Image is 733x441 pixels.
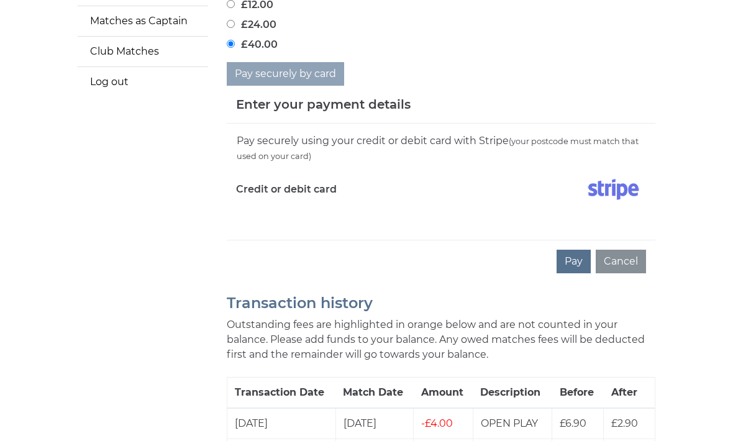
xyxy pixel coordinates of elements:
label: £24.00 [227,17,276,32]
a: Club Matches [78,37,208,66]
a: Log out [78,67,208,97]
h2: Transaction history [227,295,655,311]
td: OPEN PLAY [473,408,552,439]
label: Credit or debit card [236,174,337,205]
button: Pay securely by card [227,62,344,86]
p: Outstanding fees are highlighted in orange below and are not counted in your balance. Please add ... [227,317,655,362]
th: Transaction Date [227,377,336,408]
th: Description [473,377,552,408]
td: [DATE] [227,408,336,439]
th: Match Date [335,377,413,408]
button: Pay [557,250,591,273]
input: £40.00 [227,40,235,48]
div: Pay securely using your credit or debit card with Stripe [236,133,646,164]
th: After [604,377,655,408]
h5: Enter your payment details [236,95,411,114]
a: Matches as Captain [78,6,208,36]
th: Amount [414,377,473,408]
input: £24.00 [227,20,235,28]
td: [DATE] [335,408,413,439]
span: £2.90 [611,417,638,429]
th: Before [552,377,604,408]
iframe: Secure card payment input frame [236,210,646,220]
small: (your postcode must match that used on your card) [237,137,639,161]
span: £6.90 [560,417,586,429]
label: £40.00 [227,37,278,52]
button: Cancel [596,250,646,273]
span: £4.00 [421,417,453,429]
